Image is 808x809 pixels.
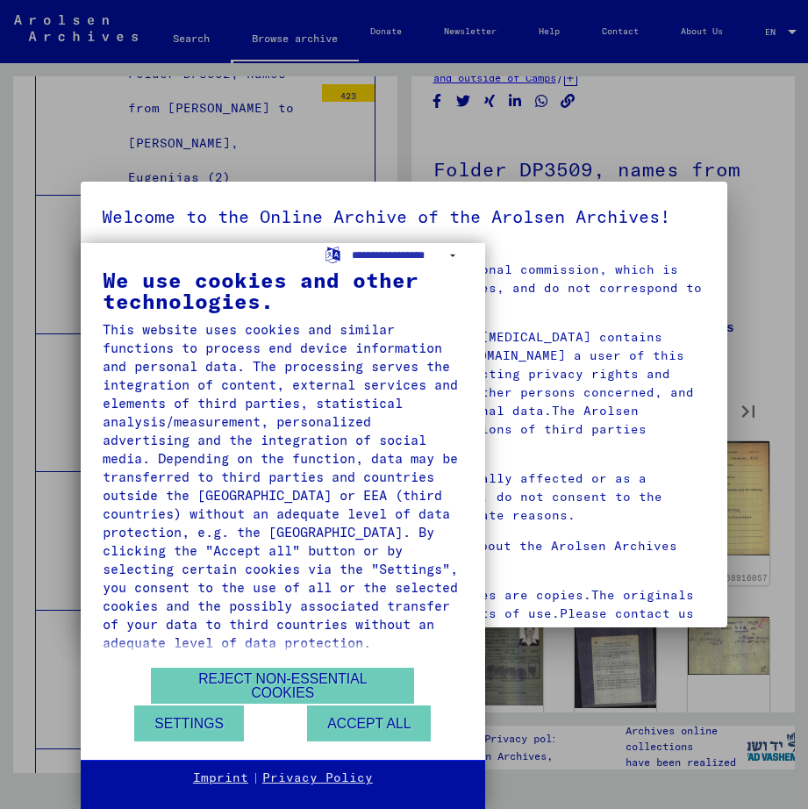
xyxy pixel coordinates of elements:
[262,770,373,787] a: Privacy Policy
[151,668,414,704] button: Reject non-essential cookies
[307,705,431,741] button: Accept all
[103,269,463,311] div: We use cookies and other technologies.
[134,705,244,741] button: Settings
[193,770,248,787] a: Imprint
[103,320,463,652] div: This website uses cookies and similar functions to process end device information and personal da...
